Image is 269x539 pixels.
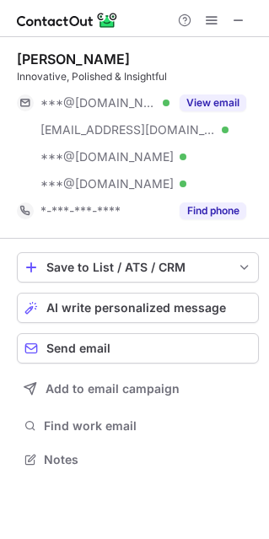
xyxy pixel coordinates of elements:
span: Notes [44,452,252,467]
div: Innovative, Polished & Insightful [17,69,259,84]
span: [EMAIL_ADDRESS][DOMAIN_NAME] [40,122,216,137]
button: Find work email [17,414,259,438]
span: AI write personalized message [46,301,226,315]
span: Add to email campaign [46,382,180,396]
button: AI write personalized message [17,293,259,323]
div: Save to List / ATS / CRM [46,261,229,274]
button: Reveal Button [180,94,246,111]
span: ***@[DOMAIN_NAME] [40,95,157,110]
button: Add to email campaign [17,374,259,404]
button: Reveal Button [180,202,246,219]
button: save-profile-one-click [17,252,259,283]
div: [PERSON_NAME] [17,51,130,67]
span: Find work email [44,418,252,434]
span: ***@[DOMAIN_NAME] [40,149,174,164]
button: Send email [17,333,259,364]
span: Send email [46,342,110,355]
img: ContactOut v5.3.10 [17,10,118,30]
span: ***@[DOMAIN_NAME] [40,176,174,191]
button: Notes [17,448,259,472]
